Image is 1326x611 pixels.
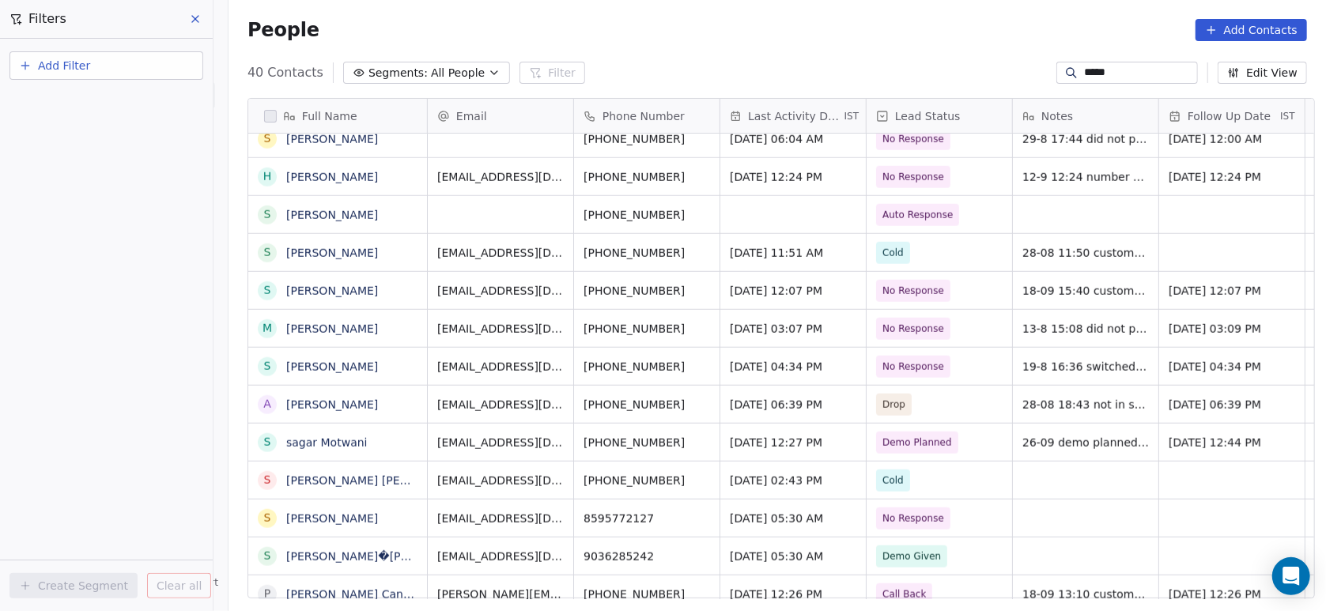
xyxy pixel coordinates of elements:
[286,360,378,373] a: [PERSON_NAME]
[1169,435,1295,451] span: [DATE] 12:44 PM
[1272,557,1310,595] div: Open Intercom Messenger
[1013,99,1158,133] div: Notes
[263,472,270,488] div: S
[263,206,270,223] div: S
[584,435,710,451] span: [PHONE_NUMBER]
[1169,359,1295,375] span: [DATE] 04:34 PM
[437,321,564,337] span: [EMAIL_ADDRESS][DOMAIN_NAME]
[437,283,564,299] span: [EMAIL_ADDRESS][DOMAIN_NAME]
[730,473,856,488] span: [DATE] 02:43 PM
[574,99,720,133] div: Phone Number
[247,63,323,82] span: 40 Contacts
[286,436,367,449] a: sagar Motwani
[584,131,710,147] span: [PHONE_NUMBER]
[437,245,564,261] span: [EMAIL_ADDRESS][DOMAIN_NAME]
[882,549,941,564] span: Demo Given
[437,586,564,602] span: [PERSON_NAME][EMAIL_ADDRESS][PERSON_NAME][DOMAIN_NAME]
[286,398,378,411] a: [PERSON_NAME]
[882,397,905,413] span: Drop
[730,283,856,299] span: [DATE] 12:07 PM
[437,359,564,375] span: [EMAIL_ADDRESS][DOMAIN_NAME]
[286,512,378,525] a: [PERSON_NAME]
[584,321,710,337] span: [PHONE_NUMBER]
[730,321,856,337] span: [DATE] 03:07 PM
[437,435,564,451] span: [EMAIL_ADDRESS][DOMAIN_NAME]
[1169,283,1295,299] span: [DATE] 12:07 PM
[844,110,859,123] span: IST
[145,576,218,589] span: Help & Support
[1022,245,1149,261] span: 28-08 11:50 customer is planning for a food cart for faluda, kunafa, chocolate shake device is no...
[1022,586,1149,602] span: 18-09 13:10 customer is busy call back 01-09 12:25 customer is busy she told me to call back late...
[1022,359,1149,375] span: 19-8 16:36 switched off wa sent
[286,171,378,183] a: [PERSON_NAME]
[286,322,378,335] a: [PERSON_NAME]
[730,549,856,564] span: [DATE] 05:30 AM
[519,62,585,84] button: Filter
[263,320,272,337] div: M
[286,550,482,563] a: [PERSON_NAME]�[PERSON_NAME]
[748,108,841,124] span: Last Activity Date
[248,134,428,599] div: grid
[247,18,319,42] span: People
[437,397,564,413] span: [EMAIL_ADDRESS][DOMAIN_NAME]
[584,169,710,185] span: [PHONE_NUMBER]
[603,108,685,124] span: Phone Number
[584,207,710,223] span: [PHONE_NUMBER]
[1022,131,1149,147] span: 29-8 17:44 did not pickup wa sent 22-7 11:34 did not pickup wa sent
[584,473,710,488] span: [PHONE_NUMBER]
[730,131,856,147] span: [DATE] 06:04 AM
[1022,169,1149,185] span: 12-9 12:24 number busy
[1022,435,1149,451] span: 26-09 demo planned for [PERSON_NAME]
[286,133,378,145] a: [PERSON_NAME]
[882,359,944,375] span: No Response
[263,548,270,564] div: S
[368,65,428,81] span: Segments:
[1169,586,1295,602] span: [DATE] 12:26 PM
[730,435,856,451] span: [DATE] 12:27 PM
[1022,321,1149,337] span: 13-8 15:08 did not pickup wa sent
[1169,131,1295,147] span: [DATE] 12:00 AM
[882,586,926,602] span: Call Back
[882,131,944,147] span: No Response
[882,207,953,223] span: Auto Response
[456,108,487,124] span: Email
[263,282,270,299] div: S
[431,65,485,81] span: All People
[882,169,944,185] span: No Response
[286,247,378,259] a: [PERSON_NAME]
[730,511,856,526] span: [DATE] 05:30 AM
[584,511,710,526] span: 8595772127
[263,358,270,375] div: S
[584,397,710,413] span: [PHONE_NUMBER]
[730,586,856,602] span: [DATE] 12:26 PM
[263,130,270,147] div: S
[437,511,564,526] span: [EMAIL_ADDRESS][DOMAIN_NAME]
[882,245,904,261] span: Cold
[263,396,271,413] div: A
[263,434,270,451] div: s
[1022,283,1149,299] span: 18-09 15:40 customer didnt pickup the call 22-08 12:07 customer is in a meeting told me to call l...
[584,359,710,375] span: [PHONE_NUMBER]
[263,168,272,185] div: H
[584,549,710,564] span: 9036285242
[1280,110,1295,123] span: IST
[730,397,856,413] span: [DATE] 06:39 PM
[1218,62,1307,84] button: Edit View
[867,99,1012,133] div: Lead Status
[882,511,944,526] span: No Response
[882,283,944,299] span: No Response
[584,283,710,299] span: [PHONE_NUMBER]
[286,209,378,221] a: [PERSON_NAME]
[263,510,270,526] div: S
[730,245,856,261] span: [DATE] 11:51 AM
[1196,19,1307,41] button: Add Contacts
[286,474,474,487] a: [PERSON_NAME] [PERSON_NAME]
[584,586,710,602] span: [PHONE_NUMBER]
[882,321,944,337] span: No Response
[882,435,952,451] span: Demo Planned
[302,108,357,124] span: Full Name
[1041,108,1073,124] span: Notes
[437,549,564,564] span: [EMAIL_ADDRESS][DOMAIN_NAME]
[1169,169,1295,185] span: [DATE] 12:24 PM
[130,576,218,589] a: Help & Support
